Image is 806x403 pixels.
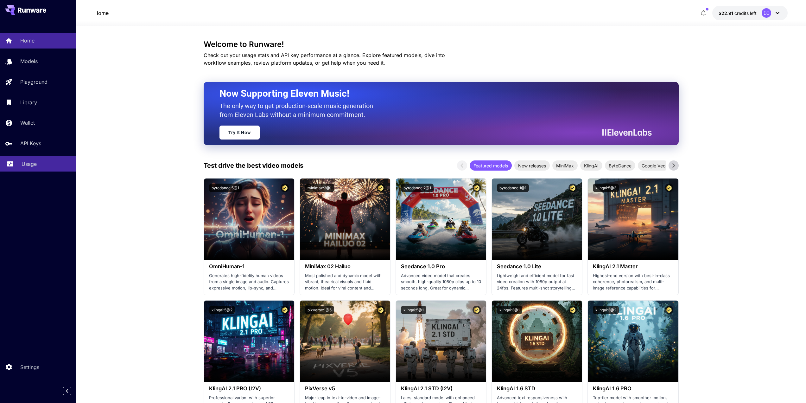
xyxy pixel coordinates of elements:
[219,101,378,119] p: The only way to get production-scale music generation from Eleven Labs without a minimum commitment.
[593,263,673,270] h3: KlingAI 2.1 Master
[20,99,37,106] p: Library
[209,273,289,291] p: Generates high-fidelity human videos from a single image and audio. Captures expressive motion, l...
[94,9,109,17] a: Home
[63,387,71,395] button: Collapse sidebar
[305,263,385,270] h3: MiniMax 02 Hailuo
[219,126,260,140] a: Try It Now
[552,162,578,169] span: MiniMax
[305,306,334,314] button: pixverse:1@5
[401,386,481,392] h3: KlingAI 2.1 STD (I2V)
[605,160,635,171] div: ByteDance
[593,386,673,392] h3: KlingAI 1.6 PRO
[305,386,385,392] h3: PixVerse v5
[514,162,550,169] span: New releases
[638,162,669,169] span: Google Veo
[719,10,734,16] span: $22.91
[396,301,486,382] img: alt
[204,52,445,66] span: Check out your usage stats and API key performance at a glance. Explore featured models, dive int...
[514,160,550,171] div: New releases
[20,57,38,65] p: Models
[20,37,35,44] p: Home
[470,160,512,171] div: Featured models
[204,40,679,49] h3: Welcome to Runware!
[401,263,481,270] h3: Seedance 1.0 Pro
[20,119,35,127] p: Wallet
[497,273,577,291] p: Lightweight and efficient model for fast video creation with 1080p output at 24fps. Features mult...
[219,88,647,100] h2: Now Supporting Eleven Music!
[377,184,385,192] button: Certified Model – Vetted for best performance and includes a commercial license.
[774,373,806,403] iframe: Chat Widget
[665,184,673,192] button: Certified Model – Vetted for best performance and includes a commercial license.
[497,184,529,192] button: bytedance:1@1
[580,160,602,171] div: KlingAI
[734,10,757,16] span: credits left
[568,306,577,314] button: Certified Model – Vetted for best performance and includes a commercial license.
[20,140,41,147] p: API Keys
[473,184,481,192] button: Certified Model – Vetted for best performance and includes a commercial license.
[204,161,303,170] p: Test drive the best video models
[209,386,289,392] h3: KlingAI 2.1 PRO (I2V)
[492,179,582,260] img: alt
[396,179,486,260] img: alt
[665,306,673,314] button: Certified Model – Vetted for best performance and includes a commercial license.
[94,9,109,17] nav: breadcrumb
[719,10,757,16] div: $22.90895
[204,179,294,260] img: alt
[638,160,669,171] div: Google Veo
[593,273,673,291] p: Highest-end version with best-in-class coherence, photorealism, and multi-image reference capabil...
[20,78,48,86] p: Playground
[305,184,334,192] button: minimax:3@1
[377,306,385,314] button: Certified Model – Vetted for best performance and includes a commercial license.
[593,184,619,192] button: klingai:5@3
[568,184,577,192] button: Certified Model – Vetted for best performance and includes a commercial license.
[470,162,512,169] span: Featured models
[762,8,771,18] div: DO
[712,6,788,20] button: $22.90895DO
[580,162,602,169] span: KlingAI
[305,273,385,291] p: Most polished and dynamic model with vibrant, theatrical visuals and fluid motion. Ideal for vira...
[300,301,390,382] img: alt
[281,306,289,314] button: Certified Model – Vetted for best performance and includes a commercial license.
[209,263,289,270] h3: OmniHuman‑1
[401,273,481,291] p: Advanced video model that creates smooth, high-quality 1080p clips up to 10 seconds long. Great f...
[300,179,390,260] img: alt
[588,301,678,382] img: alt
[20,363,39,371] p: Settings
[497,386,577,392] h3: KlingAI 1.6 STD
[552,160,578,171] div: MiniMax
[209,184,242,192] button: bytedance:5@1
[204,301,294,382] img: alt
[497,263,577,270] h3: Seedance 1.0 Lite
[401,184,434,192] button: bytedance:2@1
[593,306,619,314] button: klingai:3@2
[68,385,76,397] div: Collapse sidebar
[473,306,481,314] button: Certified Model – Vetted for best performance and includes a commercial license.
[209,306,235,314] button: klingai:5@2
[588,179,678,260] img: alt
[492,301,582,382] img: alt
[605,162,635,169] span: ByteDance
[22,160,37,168] p: Usage
[281,184,289,192] button: Certified Model – Vetted for best performance and includes a commercial license.
[497,306,522,314] button: klingai:3@1
[401,306,426,314] button: klingai:5@1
